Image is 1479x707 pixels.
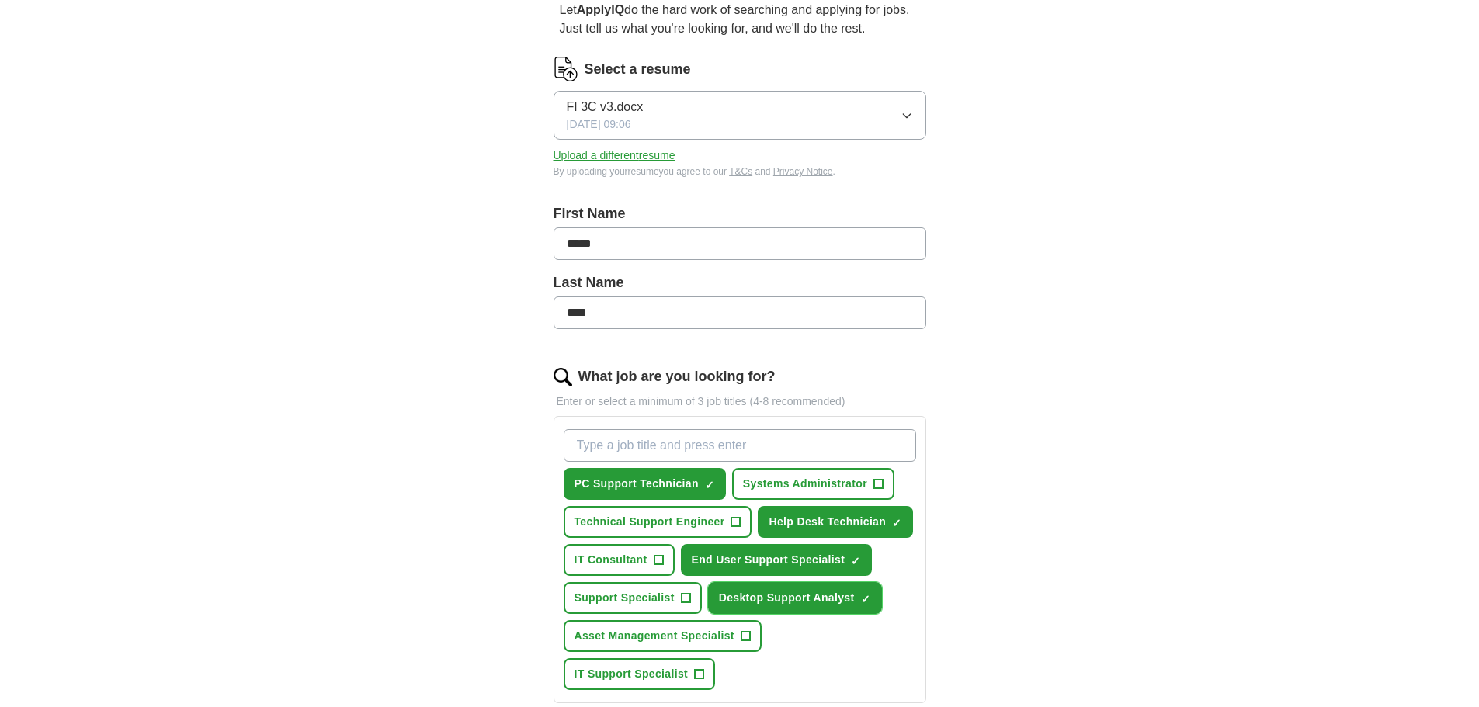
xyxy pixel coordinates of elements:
button: Upload a differentresume [554,147,675,164]
span: ✓ [892,517,901,529]
label: What job are you looking for? [578,366,776,387]
label: Last Name [554,272,926,293]
span: Technical Support Engineer [575,514,725,530]
a: T&Cs [729,166,752,177]
label: First Name [554,203,926,224]
strong: ApplyIQ [577,3,624,16]
label: Select a resume [585,59,691,80]
span: ✓ [705,479,714,491]
button: Asset Management Specialist [564,620,762,652]
button: Support Specialist [564,582,702,614]
input: Type a job title and press enter [564,429,916,462]
span: Desktop Support Analyst [719,590,855,606]
span: IT Support Specialist [575,666,689,682]
span: Systems Administrator [743,476,867,492]
span: FI 3C v3.docx [567,98,644,116]
button: FI 3C v3.docx[DATE] 09:06 [554,91,926,140]
span: IT Consultant [575,552,647,568]
button: Help Desk Technician✓ [758,506,913,538]
span: [DATE] 09:06 [567,116,631,133]
button: IT Consultant [564,544,675,576]
span: Support Specialist [575,590,675,606]
p: Enter or select a minimum of 3 job titles (4-8 recommended) [554,393,926,410]
button: PC Support Technician✓ [564,468,726,500]
span: Asset Management Specialist [575,628,734,644]
button: Technical Support Engineer [564,506,752,538]
button: Systems Administrator [732,468,894,500]
span: PC Support Technician [575,476,699,492]
div: By uploading your resume you agree to our and . [554,165,926,178]
button: IT Support Specialist [564,658,716,690]
button: End User Support Specialist✓ [681,544,873,576]
span: ✓ [861,593,870,605]
span: End User Support Specialist [692,552,845,568]
button: Desktop Support Analyst✓ [708,582,882,614]
a: Privacy Notice [773,166,833,177]
span: Help Desk Technician [769,514,886,530]
span: ✓ [851,555,860,567]
img: search.png [554,368,572,386]
img: CV Icon [554,57,578,81]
